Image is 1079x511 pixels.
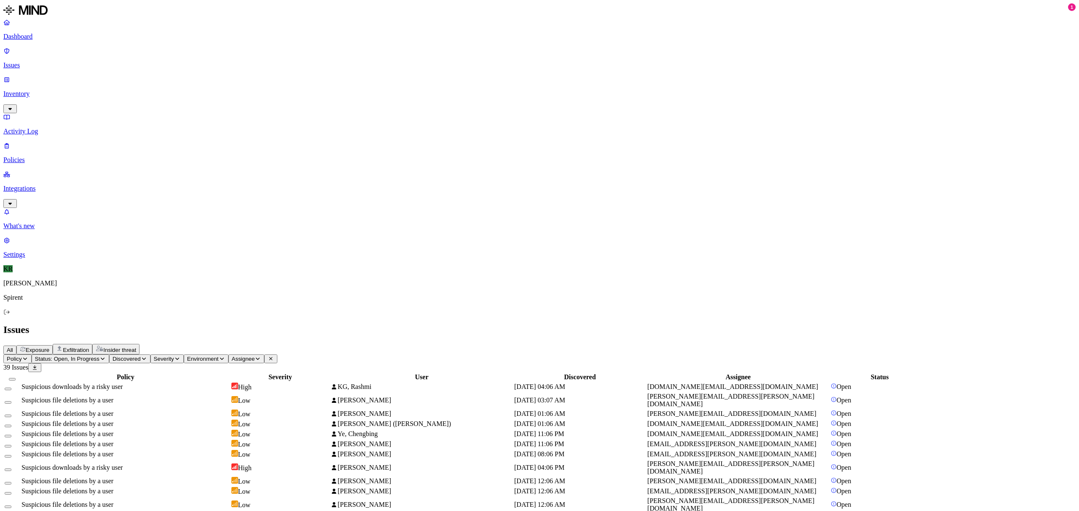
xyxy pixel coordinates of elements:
span: [DATE] 08:06 PM [514,450,564,458]
img: severity-high.svg [231,463,238,470]
button: Select row [5,388,11,390]
span: Suspicious downloads by a risky user [21,383,123,390]
img: severity-low.svg [231,487,238,494]
span: Suspicious file deletions by a user [21,397,113,404]
span: KG, Rashmi [338,383,371,390]
span: Environment [187,356,219,362]
span: [DOMAIN_NAME][EMAIL_ADDRESS][DOMAIN_NAME] [647,420,818,427]
span: Severity [154,356,174,362]
span: Low [238,397,250,404]
span: Open [837,420,851,427]
span: Open [837,397,851,404]
span: Open [837,440,851,447]
span: Exfiltration [63,347,89,353]
span: [DATE] 03:07 AM [514,397,565,404]
span: [PERSON_NAME] [338,440,391,447]
img: severity-low.svg [231,396,238,403]
span: Low [238,431,250,438]
img: status-open.svg [831,420,837,426]
span: Open [837,410,851,417]
span: Ye, Chengbing [338,430,378,437]
button: Select row [5,482,11,484]
div: 1 [1068,3,1076,11]
span: [PERSON_NAME] [338,477,391,484]
img: severity-low.svg [231,450,238,457]
span: Exposure [26,347,49,353]
img: status-open.svg [831,477,837,483]
span: Low [238,501,250,508]
span: [DOMAIN_NAME][EMAIL_ADDRESS][DOMAIN_NAME] [647,430,818,437]
p: Integrations [3,185,1076,192]
a: Dashboard [3,19,1076,40]
span: Low [238,421,250,428]
span: [PERSON_NAME] [338,487,391,495]
span: [DATE] 12:06 AM [514,477,565,484]
span: Suspicious file deletions by a user [21,477,113,484]
span: Suspicious file deletions by a user [21,501,113,508]
span: [PERSON_NAME] [338,410,391,417]
span: High [238,383,252,391]
span: Open [837,430,851,437]
button: Select row [5,455,11,458]
p: Activity Log [3,128,1076,135]
img: severity-low.svg [231,440,238,447]
span: [DATE] 12:06 AM [514,501,565,508]
a: Inventory [3,76,1076,112]
span: [EMAIL_ADDRESS][PERSON_NAME][DOMAIN_NAME] [647,440,816,447]
img: severity-low.svg [231,420,238,426]
span: [DOMAIN_NAME][EMAIL_ADDRESS][DOMAIN_NAME] [647,383,818,390]
div: User [331,373,513,381]
span: Low [238,451,250,458]
span: [DATE] 04:06 AM [514,383,565,390]
button: Select row [5,415,11,417]
img: severity-high.svg [231,383,238,389]
span: Open [837,477,851,484]
span: [DATE] 04:06 PM [514,464,564,471]
div: Severity [231,373,329,381]
span: [PERSON_NAME] [338,397,391,404]
span: [PERSON_NAME][EMAIL_ADDRESS][PERSON_NAME][DOMAIN_NAME] [647,460,814,475]
button: Select row [5,435,11,437]
span: [DATE] 01:06 AM [514,410,565,417]
img: status-open.svg [831,383,837,389]
span: High [238,464,252,471]
span: Status: Open, In Progress [35,356,99,362]
p: Spirent [3,294,1076,301]
img: status-open.svg [831,430,837,436]
a: Issues [3,47,1076,69]
button: Select row [5,445,11,447]
h2: Issues [3,324,1076,335]
span: Suspicious downloads by a risky user [21,464,123,471]
span: Low [238,488,250,495]
img: status-open.svg [831,501,837,507]
img: status-open.svg [831,410,837,416]
span: [PERSON_NAME][EMAIL_ADDRESS][DOMAIN_NAME] [647,477,816,484]
span: [PERSON_NAME] [338,501,391,508]
div: Policy [21,373,230,381]
button: Select row [5,401,11,404]
span: Policy [7,356,22,362]
span: Suspicious file deletions by a user [21,410,113,417]
span: Open [837,464,851,471]
img: severity-low.svg [231,430,238,436]
img: MIND [3,3,48,17]
button: Select all [9,378,16,381]
button: Select row [5,506,11,508]
a: What's new [3,208,1076,230]
span: Open [837,450,851,458]
button: Select row [5,425,11,427]
span: Open [837,501,851,508]
span: [PERSON_NAME][EMAIL_ADDRESS][DOMAIN_NAME] [647,410,816,417]
span: Suspicious file deletions by a user [21,430,113,437]
a: Activity Log [3,113,1076,135]
span: [DATE] 11:06 PM [514,430,564,437]
a: Integrations [3,170,1076,207]
span: [PERSON_NAME] [338,464,391,471]
span: [PERSON_NAME] [338,450,391,458]
span: KR [3,265,13,272]
span: Assignee [232,356,255,362]
img: severity-low.svg [231,477,238,484]
span: Suspicious file deletions by a user [21,440,113,447]
p: What's new [3,222,1076,230]
p: Policies [3,156,1076,164]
